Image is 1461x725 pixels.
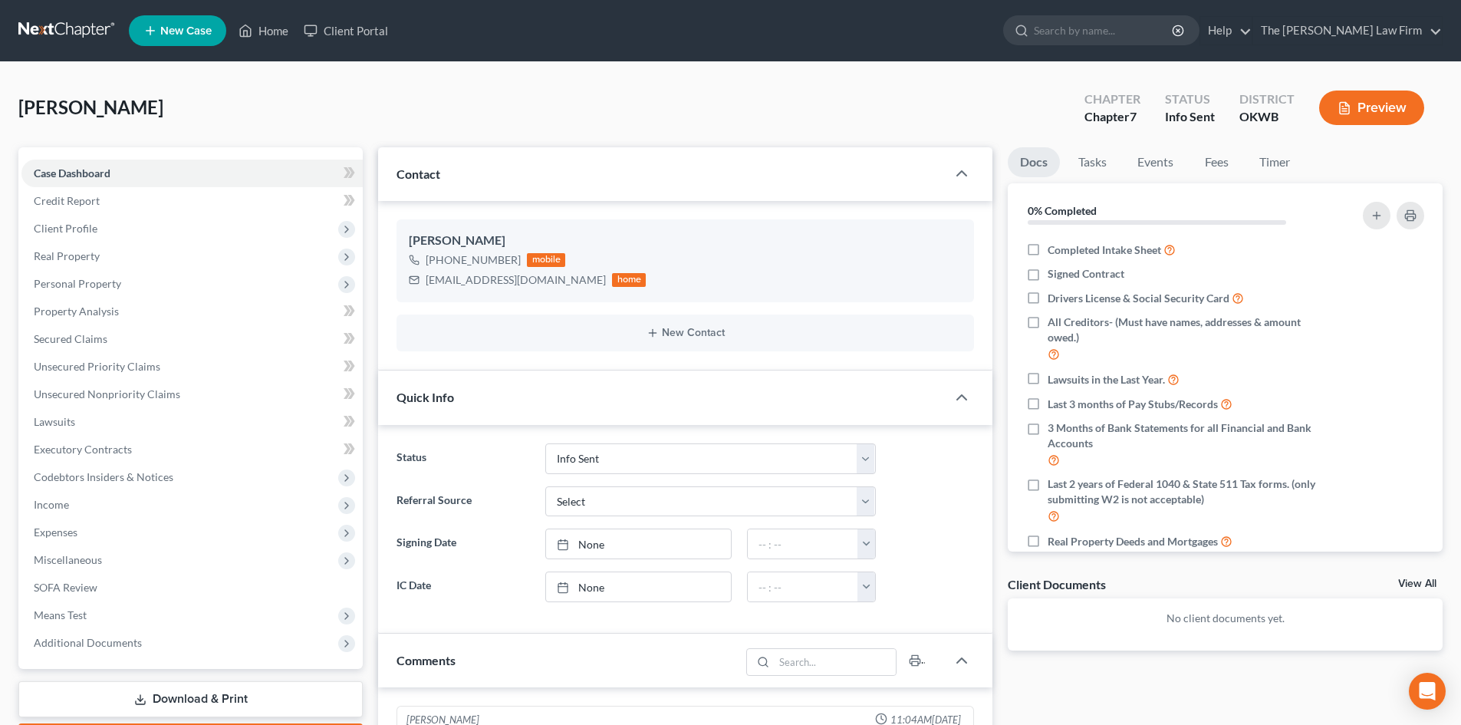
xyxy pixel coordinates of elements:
a: Fees [1192,147,1241,177]
input: Search... [775,649,897,675]
div: mobile [527,253,565,267]
span: Completed Intake Sheet [1048,242,1161,258]
span: Contact [397,166,440,181]
a: Lawsuits [21,408,363,436]
p: No client documents yet. [1020,611,1430,626]
label: Referral Source [389,486,537,517]
div: Open Intercom Messenger [1409,673,1446,710]
span: Personal Property [34,277,121,290]
a: SOFA Review [21,574,363,601]
a: Case Dashboard [21,160,363,187]
input: -- : -- [748,572,858,601]
span: All Creditors- (Must have names, addresses & amount owed.) [1048,315,1321,345]
div: Info Sent [1165,108,1215,126]
button: New Contact [409,327,962,339]
span: [PERSON_NAME] [18,96,163,118]
div: Chapter [1084,108,1140,126]
a: None [546,572,731,601]
span: Comments [397,653,456,667]
div: [EMAIL_ADDRESS][DOMAIN_NAME] [426,272,606,288]
span: Executory Contracts [34,443,132,456]
a: Client Portal [296,17,396,44]
a: Docs [1008,147,1060,177]
a: View All [1398,578,1436,589]
label: Status [389,443,537,474]
label: Signing Date [389,529,537,559]
span: Case Dashboard [34,166,110,180]
a: Events [1125,147,1186,177]
span: Lawsuits in the Last Year. [1048,372,1165,387]
span: 7 [1130,109,1137,124]
span: Last 2 years of Federal 1040 & State 511 Tax forms. (only submitting W2 is not acceptable) [1048,476,1321,507]
button: Preview [1319,91,1424,125]
input: -- : -- [748,529,858,559]
a: The [PERSON_NAME] Law Firm [1253,17,1442,44]
a: Executory Contracts [21,436,363,463]
span: Signed Contract [1048,266,1124,282]
span: Last 3 months of Pay Stubs/Records [1048,397,1218,412]
div: District [1239,91,1295,108]
span: Credit Report [34,194,100,207]
a: Property Analysis [21,298,363,325]
div: Chapter [1084,91,1140,108]
a: None [546,529,731,559]
span: Unsecured Priority Claims [34,360,160,373]
span: New Case [160,25,212,37]
span: Client Profile [34,222,97,235]
a: Tasks [1066,147,1119,177]
div: home [612,273,646,287]
a: Home [231,17,296,44]
div: [PHONE_NUMBER] [426,252,521,268]
div: [PERSON_NAME] [409,232,962,250]
input: Search by name... [1034,16,1174,44]
a: Help [1200,17,1252,44]
a: Credit Report [21,187,363,215]
span: Real Property [34,249,100,262]
span: 3 Months of Bank Statements for all Financial and Bank Accounts [1048,420,1321,451]
span: Property Analysis [34,305,119,318]
a: Unsecured Nonpriority Claims [21,381,363,408]
div: Client Documents [1008,576,1106,592]
span: SOFA Review [34,581,97,594]
a: Unsecured Priority Claims [21,353,363,381]
a: Secured Claims [21,325,363,353]
span: Additional Documents [34,636,142,649]
span: Miscellaneous [34,553,102,566]
span: Codebtors Insiders & Notices [34,470,173,483]
span: Means Test [34,608,87,621]
span: Quick Info [397,390,454,404]
strong: 0% Completed [1028,204,1097,217]
a: Timer [1247,147,1302,177]
span: Lawsuits [34,415,75,428]
span: Drivers License & Social Security Card [1048,291,1229,306]
div: OKWB [1239,108,1295,126]
span: Real Property Deeds and Mortgages [1048,534,1218,549]
label: IC Date [389,572,537,602]
span: Expenses [34,526,77,539]
div: Status [1165,91,1215,108]
span: Secured Claims [34,332,107,345]
a: Download & Print [18,681,363,717]
span: Unsecured Nonpriority Claims [34,387,180,400]
span: Income [34,498,69,511]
